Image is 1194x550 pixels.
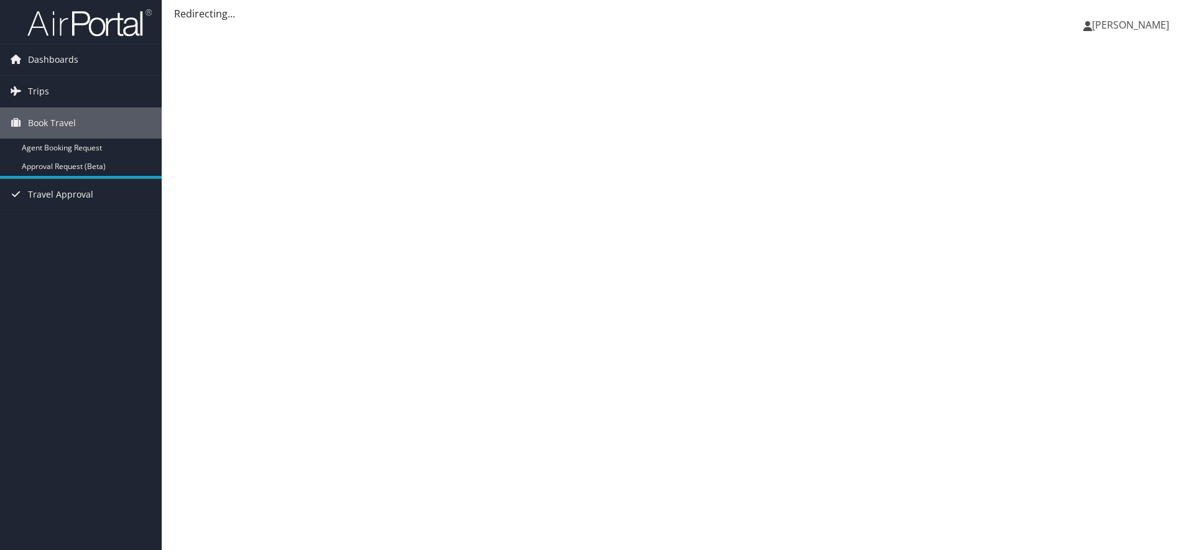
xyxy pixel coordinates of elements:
span: Trips [28,76,49,107]
span: Travel Approval [28,179,93,210]
span: [PERSON_NAME] [1092,18,1169,32]
span: Book Travel [28,108,76,139]
div: Redirecting... [174,6,1182,21]
a: [PERSON_NAME] [1083,6,1182,44]
span: Dashboards [28,44,78,75]
img: airportal-logo.png [27,8,152,37]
